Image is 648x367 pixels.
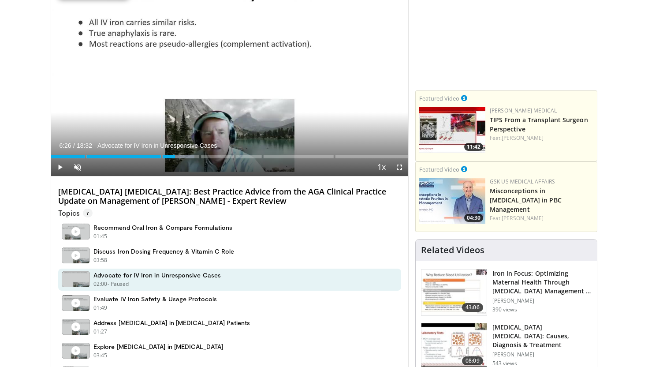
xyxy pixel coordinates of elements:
p: 01:45 [93,232,108,240]
span: 04:30 [464,214,483,222]
button: Playback Rate [373,158,391,176]
h4: Related Videos [421,245,484,255]
p: 543 views [492,360,517,367]
a: [PERSON_NAME] [502,134,544,142]
p: 02:00 [93,280,108,288]
h3: Iron in Focus: Optimizing Maternal Health Through [MEDICAL_DATA] Management … [492,269,592,296]
p: 01:27 [93,328,108,336]
img: d780a250-6d99-47f5-8aa9-2df3fe894382.150x105_q85_crop-smart_upscale.jpg [421,270,487,315]
span: 11:42 [464,143,483,151]
span: 7 [83,209,93,217]
p: Topics [58,209,93,217]
span: 6:26 [59,142,71,149]
h4: Address [MEDICAL_DATA] in [MEDICAL_DATA] Patients [93,319,250,327]
a: 04:30 [419,178,485,224]
a: 11:42 [419,107,485,153]
h4: Advocate for IV Iron in Unresponsive Cases [93,271,221,279]
p: 03:45 [93,352,108,360]
p: 390 views [492,306,517,313]
p: 01:49 [93,304,108,312]
button: Play [51,158,69,176]
a: [PERSON_NAME] [502,214,544,222]
img: 4003d3dc-4d84-4588-a4af-bb6b84f49ae6.150x105_q85_crop-smart_upscale.jpg [419,107,485,153]
span: 18:32 [77,142,92,149]
p: 03:58 [93,256,108,264]
h3: [MEDICAL_DATA] [MEDICAL_DATA]: Causes, Diagnosis & Treatment [492,323,592,349]
a: TIPS From a Transplant Surgeon Perspective [490,116,588,133]
small: Featured Video [419,94,459,102]
small: Featured Video [419,165,459,173]
button: Unmute [69,158,86,176]
span: Advocate for IV Iron in Unresponsive Cases [97,142,217,150]
h4: Explore [MEDICAL_DATA] in [MEDICAL_DATA] [93,343,223,351]
button: Fullscreen [391,158,408,176]
span: / [73,142,75,149]
span: 08:09 [462,356,483,365]
a: Misconceptions in [MEDICAL_DATA] in PBC Management [490,187,562,213]
h4: [MEDICAL_DATA] [MEDICAL_DATA]: Best Practice Advice from the AGA Clinical Practice Update on Mana... [58,187,401,206]
a: GSK US Medical Affairs [490,178,555,185]
a: [PERSON_NAME] Medical [490,107,557,114]
a: 43:06 Iron in Focus: Optimizing Maternal Health Through [MEDICAL_DATA] Management … [PERSON_NAME]... [421,269,592,316]
span: 43:06 [462,303,483,312]
p: [PERSON_NAME] [492,351,592,358]
h4: Evaluate IV Iron Safety & Usage Protocols [93,295,217,303]
h4: Recommend Oral Iron & Compare Formulations [93,224,232,232]
img: aa8aa058-1558-4842-8c0c-0d4d7a40e65d.jpg.150x105_q85_crop-smart_upscale.jpg [419,178,485,224]
div: Feat. [490,214,593,222]
p: [PERSON_NAME] [492,297,592,304]
p: - Paused [108,280,129,288]
div: Feat. [490,134,593,142]
div: Progress Bar [51,155,408,158]
h4: Discuss Iron Dosing Frequency & Vitamin C Role [93,247,234,255]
